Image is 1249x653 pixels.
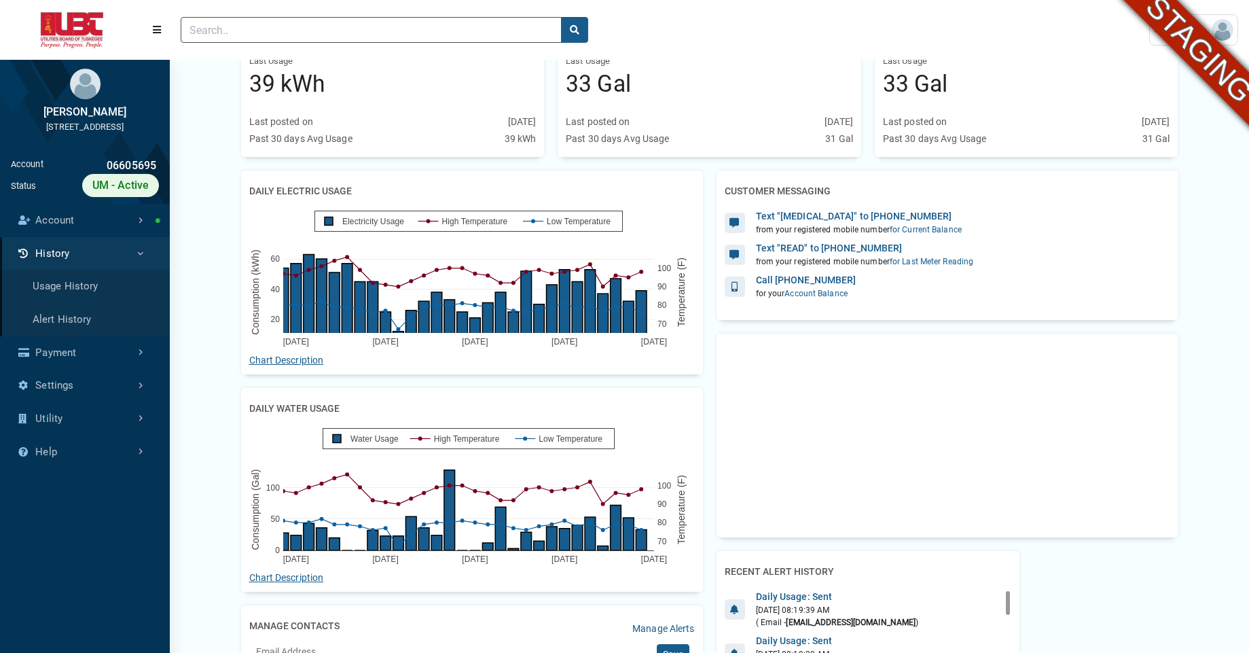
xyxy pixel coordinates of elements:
[786,618,916,627] b: [EMAIL_ADDRESS][DOMAIN_NAME]
[756,287,856,300] div: for your
[756,616,919,629] div: ( Email - )
[883,132,986,146] div: Past 30 days Avg Usage
[249,115,313,129] div: Last posted on
[632,622,694,636] a: Manage Alerts
[11,179,37,192] div: Status
[725,179,831,204] h2: Customer Messaging
[11,120,159,133] div: [STREET_ADDRESS]
[784,289,848,298] span: Account Balance
[890,257,973,266] span: for last meter reading
[566,115,630,129] div: Last posted on
[883,54,1170,68] div: Last Usage
[756,241,974,255] div: Text "READ" to [PHONE_NUMBER]
[566,67,853,101] div: 33 Gal
[725,559,834,584] h2: Recent Alert History
[825,132,853,146] div: 31 Gal
[11,158,43,174] div: Account
[756,255,974,268] div: from your registered mobile number
[508,115,537,129] div: [DATE]
[249,67,537,101] div: 39 kWh
[756,209,962,224] div: Text "[MEDICAL_DATA]" to [PHONE_NUMBER]
[883,67,1170,101] div: 33 Gal
[249,179,352,204] h2: Daily Electric Usage
[249,396,340,421] h2: Daily Water Usage
[825,115,853,129] div: [DATE]
[249,355,324,366] a: Chart Description
[756,634,919,648] div: Daily Usage: Sent
[82,174,159,197] div: UM - Active
[566,54,853,68] div: Last Usage
[1149,14,1238,46] a: User Settings
[561,17,588,43] button: search
[756,273,856,287] div: Call [PHONE_NUMBER]
[756,590,919,604] div: Daily Usage: Sent
[249,132,352,146] div: Past 30 days Avg Usage
[883,115,947,129] div: Last posted on
[249,614,340,639] h2: Manage Contacts
[1154,23,1212,37] span: User Settings
[43,158,159,174] div: 06605695
[249,572,324,583] a: Chart Description
[1142,132,1170,146] div: 31 Gal
[756,224,962,236] div: from your registered mobile number
[249,54,537,68] div: Last Usage
[1142,115,1170,129] div: [DATE]
[756,604,919,616] div: [DATE] 08:19:39 AM
[505,132,537,146] div: 39 kWh
[566,132,669,146] div: Past 30 days Avg Usage
[890,225,962,234] span: for current balance
[144,18,170,42] button: Menu
[11,12,133,48] img: ALTSK Logo
[11,104,159,120] div: [PERSON_NAME]
[181,17,562,43] input: Search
